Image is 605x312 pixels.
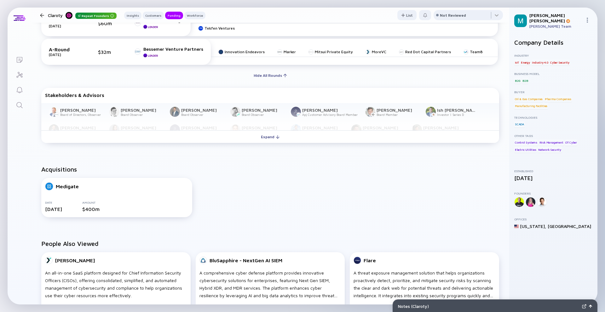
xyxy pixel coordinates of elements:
div: Buyer [514,90,592,94]
a: Team8 [464,49,483,54]
div: BluSapphire - NextGen AI SIEM [210,258,282,263]
div: [PERSON_NAME] Team [529,24,582,29]
div: Energy [520,59,531,65]
a: Search [8,97,31,112]
div: [DATE] [45,206,62,212]
div: [DATE] [514,175,592,181]
div: Other Tags [514,134,592,138]
div: Pharma Companies [544,96,572,102]
div: Leader [148,25,158,29]
h2: Acquisitions [41,166,499,173]
div: B2G [514,77,521,84]
div: Control Systems [514,139,538,146]
div: Red Dot Capital Partners [405,49,451,54]
button: Funding [165,12,183,19]
div: Tekfen Ventures [205,26,235,31]
h2: Company Details [514,39,592,46]
button: Insights [124,12,141,19]
div: Founders [514,191,592,195]
div: Industry [514,54,592,57]
img: Expand Notes [582,304,586,309]
button: Workforce [184,12,205,19]
button: Customers [143,12,164,19]
div: [DATE] [49,52,80,57]
h2: People Also Viewed [41,240,499,247]
div: A-Round [49,47,80,52]
a: Lists [8,52,31,67]
div: Established [514,169,592,173]
div: Team8 [470,49,483,54]
div: MoreVC [372,49,386,54]
img: Open Notes [589,305,592,308]
div: OT Cyber [565,139,577,146]
div: Repeat Founders [75,13,117,19]
a: MoreVC [366,49,386,54]
a: Temasek HoldingsLeader [135,18,183,29]
div: B2B [522,77,528,84]
div: Cyber Security [550,59,570,65]
div: Technologies [514,116,592,119]
a: Innovation Endeavors [218,49,265,54]
div: [GEOGRAPHIC_DATA] [548,224,591,229]
div: SCADA [514,121,525,128]
div: Bessemer Venture Partners [143,46,203,52]
button: Expand [41,130,499,143]
a: Tekfen Ventures [198,26,235,31]
div: A threat exposure management solution that helps organizations proactively detect, prioritize, an... [354,269,495,299]
a: Reminders [8,82,31,97]
div: Industry 4.0 [531,59,549,65]
div: Risk Management [539,139,564,146]
a: Mitsui Private Equity [308,49,353,54]
div: [PERSON_NAME] [PERSON_NAME] [529,13,582,23]
div: Claroty [48,11,117,19]
div: Oil & Gas Companies [514,96,543,102]
div: Hide All Rounds [250,71,291,80]
div: $ 400m [82,206,100,212]
div: Electric Utilities [514,146,537,153]
div: Flare [364,258,376,263]
div: Mitsui Private Equity [315,49,353,54]
button: Hide All Rounds [250,70,291,80]
div: A comprehensive cyber defense platform provides innovative cybersecurity solutions for enterprise... [199,269,341,299]
div: Leader [148,54,158,57]
a: Marker [277,49,296,54]
div: Expand [257,132,283,142]
div: $32m [98,49,117,55]
div: Date [45,201,62,204]
a: Investor Map [8,67,31,82]
img: Mordechai Profile Picture [514,14,527,27]
div: [DATE] [49,24,80,28]
div: Amount [82,201,100,204]
div: Innovation Endeavors [225,49,265,54]
div: Notes ( Claroty ) [398,303,579,309]
div: $60m [98,20,117,26]
div: Network Security [538,146,562,153]
img: United States Flag [514,224,519,229]
a: Bessemer Venture PartnersLeader [135,46,203,57]
div: Not Reviewed [440,13,466,18]
img: Menu [585,18,590,23]
button: List [397,10,417,20]
a: Red Dot Capital Partners [399,49,451,54]
div: An all-in-one SaaS platform designed for Chief Information Security Officers (CISOs), offering co... [45,269,187,299]
div: Manufacturing Facilities [514,103,548,109]
div: Stakeholders & Advisors [45,92,495,98]
div: IoT [514,59,519,65]
div: [PERSON_NAME] [55,258,95,263]
a: Medigate [45,182,79,190]
div: Business Model [514,72,592,76]
div: Marker [284,49,296,54]
div: Offices [514,217,592,221]
div: [US_STATE] , [520,224,546,229]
